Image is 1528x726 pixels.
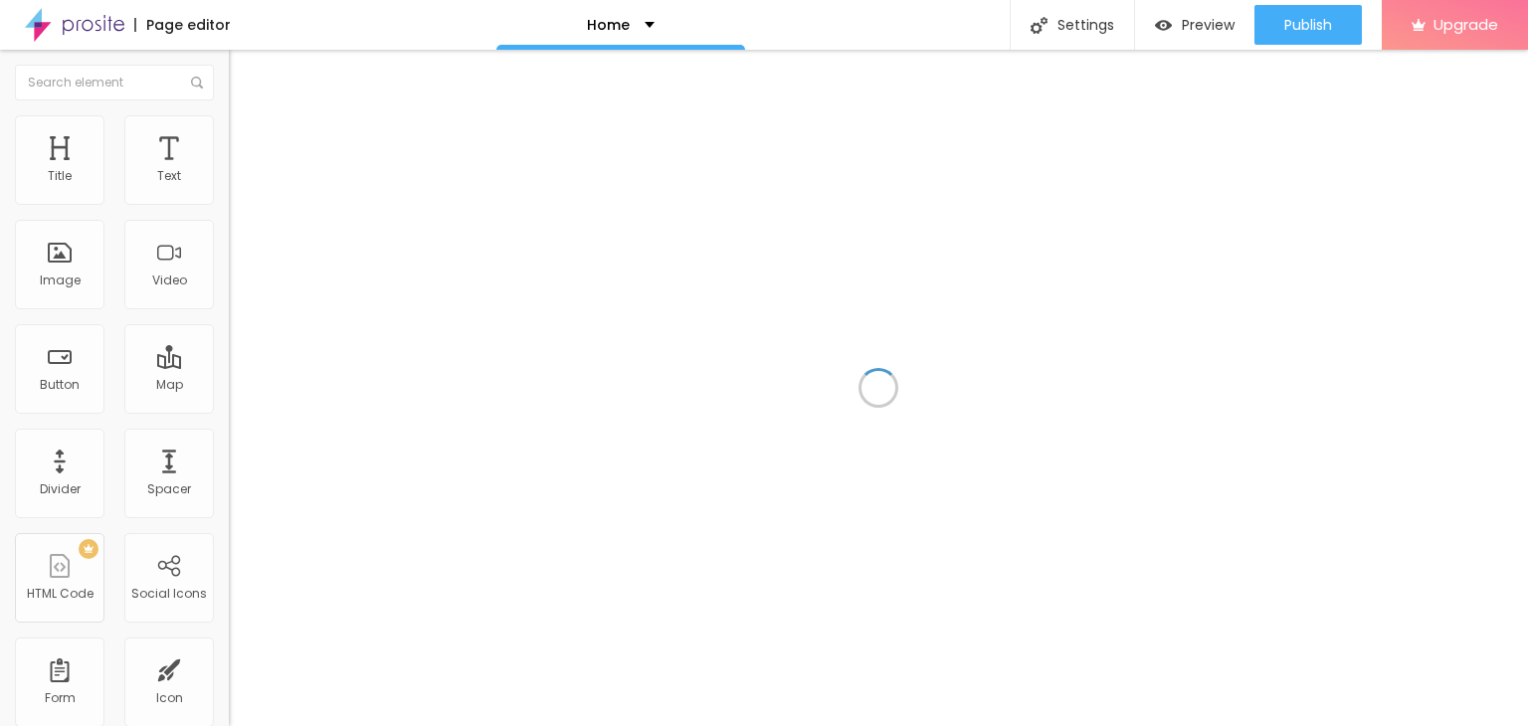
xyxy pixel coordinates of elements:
button: Preview [1135,5,1254,45]
div: Image [40,273,81,287]
img: Icone [1031,17,1048,34]
div: Divider [40,482,81,496]
img: view-1.svg [1155,17,1172,34]
div: Page editor [134,18,231,32]
span: Upgrade [1433,16,1498,33]
input: Search element [15,65,214,100]
div: Text [157,169,181,183]
div: Button [40,378,80,392]
div: Icon [156,691,183,705]
span: Publish [1284,17,1332,33]
div: Form [45,691,76,705]
div: HTML Code [27,587,94,601]
div: Spacer [147,482,191,496]
p: Home [587,18,630,32]
span: Preview [1182,17,1235,33]
button: Publish [1254,5,1362,45]
img: Icone [191,77,203,89]
div: Map [156,378,183,392]
div: Social Icons [131,587,207,601]
div: Video [152,273,187,287]
div: Title [48,169,72,183]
